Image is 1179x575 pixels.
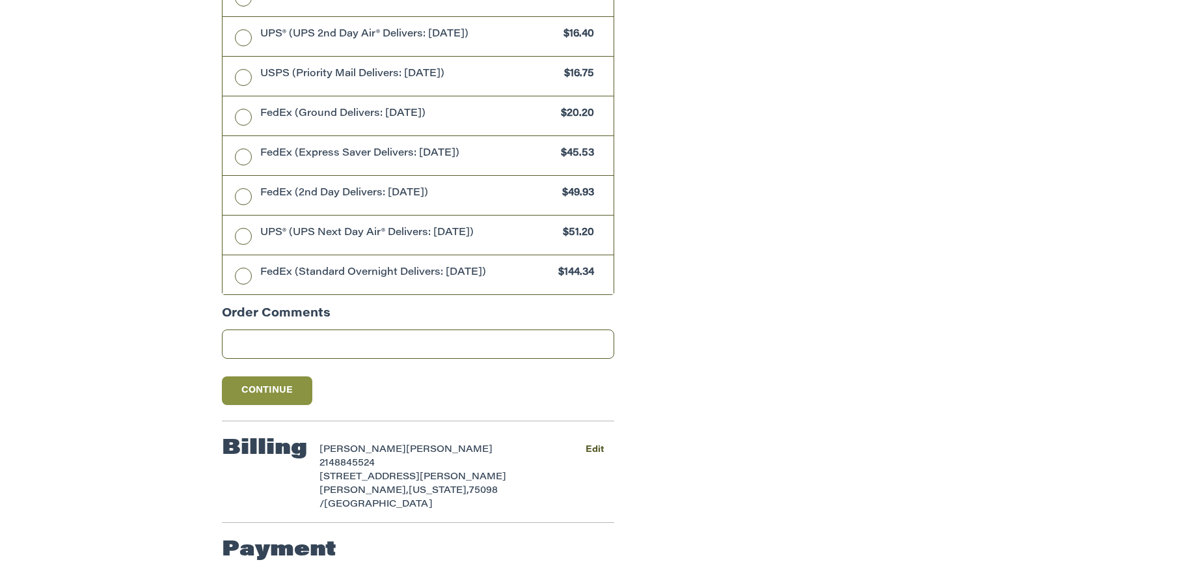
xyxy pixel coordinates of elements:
[556,186,595,201] span: $49.93
[260,147,555,161] span: FedEx (Express Saver Delivers: [DATE])
[406,445,493,455] span: [PERSON_NAME]
[260,67,558,82] span: USPS (Priority Mail Delivers: [DATE])
[319,486,409,496] span: [PERSON_NAME],
[222,376,313,405] button: Continue
[555,147,595,161] span: $45.53
[222,436,307,462] h2: Billing
[324,500,433,509] span: [GEOGRAPHIC_DATA]
[222,305,331,330] legend: Order Comments
[319,459,375,468] span: 2148845524
[260,266,552,281] span: FedEx (Standard Overnight Delivers: [DATE])
[558,27,595,42] span: $16.40
[260,226,557,241] span: UPS® (UPS Next Day Air® Delivers: [DATE])
[222,537,336,563] h2: Payment
[409,486,469,496] span: [US_STATE],
[558,67,595,82] span: $16.75
[260,27,558,42] span: UPS® (UPS 2nd Day Air® Delivers: [DATE])
[576,440,614,459] button: Edit
[260,107,555,122] span: FedEx (Ground Delivers: [DATE])
[557,226,595,241] span: $51.20
[552,266,595,281] span: $144.34
[319,445,406,455] span: [PERSON_NAME]
[319,473,506,482] span: [STREET_ADDRESS][PERSON_NAME]
[555,107,595,122] span: $20.20
[260,186,556,201] span: FedEx (2nd Day Delivers: [DATE])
